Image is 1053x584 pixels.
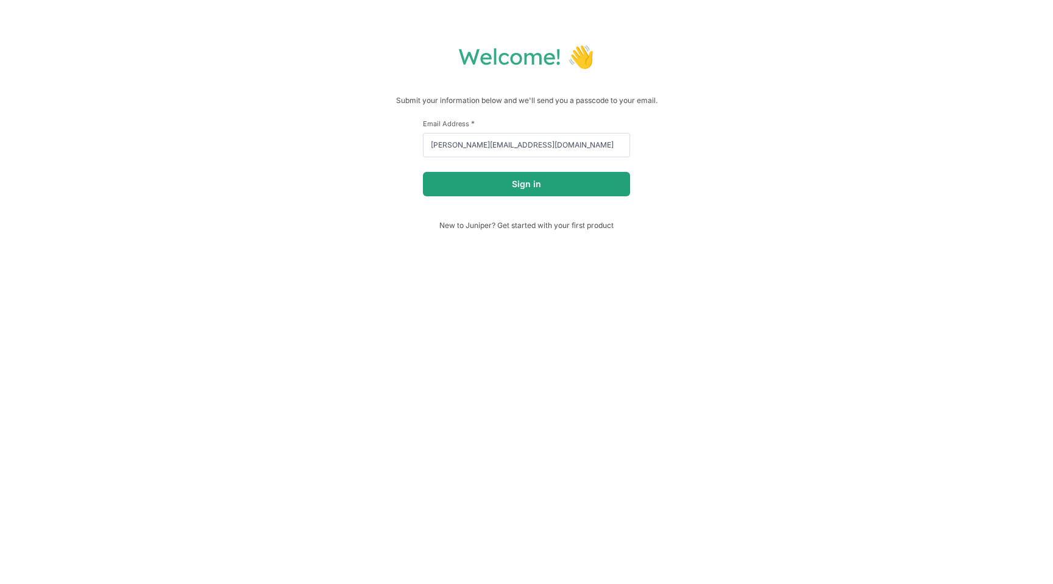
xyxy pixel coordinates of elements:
[12,94,1041,107] p: Submit your information below and we'll send you a passcode to your email.
[423,133,630,157] input: email@example.com
[12,43,1041,70] h1: Welcome! 👋
[423,221,630,230] span: New to Juniper? Get started with your first product
[423,172,630,196] button: Sign in
[423,119,630,128] label: Email Address
[471,119,475,128] span: This field is required.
